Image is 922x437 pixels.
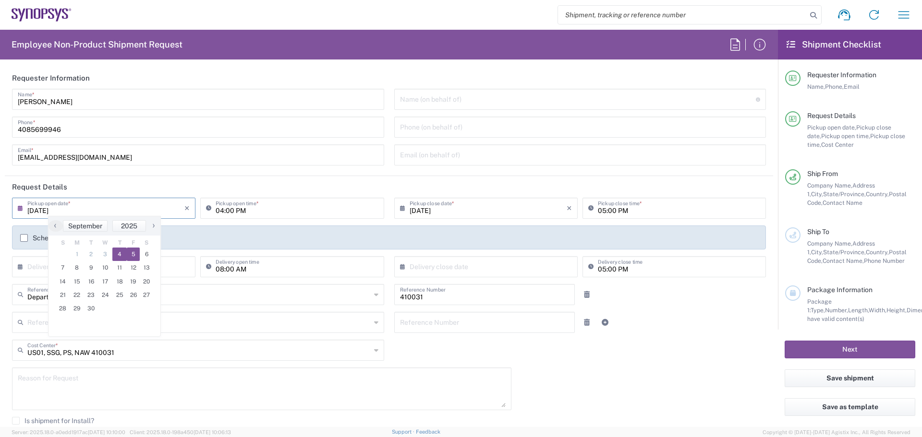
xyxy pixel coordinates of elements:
span: 20 [140,275,153,288]
span: Phone Number [864,257,905,264]
button: › [146,220,160,232]
span: Ship To [807,228,829,236]
span: Type, [811,307,825,314]
span: 21 [56,288,70,302]
span: City, [811,190,823,198]
label: Schedule pickup [20,234,84,242]
a: Remove Reference [580,316,594,329]
th: weekday [56,238,70,248]
span: Number, [825,307,848,314]
span: 13 [140,261,153,274]
span: › [146,220,161,231]
bs-datepicker-container: calendar [48,216,161,337]
span: Ship From [807,170,838,177]
span: Requester Information [807,71,876,79]
span: 6 [140,248,153,261]
span: 15 [70,275,85,288]
a: Feedback [416,429,440,435]
span: 1 [70,248,85,261]
span: 27 [140,288,153,302]
span: 2 [84,248,98,261]
th: weekday [140,238,153,248]
label: Is shipment for Install? [12,417,94,425]
button: September [63,220,108,232]
i: × [567,201,572,216]
span: Email [844,83,860,90]
h2: Request Details [12,182,67,192]
span: 17 [98,275,113,288]
span: 11 [112,261,127,274]
span: 25 [112,288,127,302]
span: Contact Name, [823,257,864,264]
button: ‹ [49,220,63,232]
span: 9 [84,261,98,274]
th: weekday [84,238,98,248]
span: Pickup open time, [821,132,870,140]
span: Phone, [825,83,844,90]
span: 4 [112,248,127,261]
h2: Employee Non-Product Shipment Request [12,39,182,50]
span: Package Information [807,286,873,294]
span: Contact Name [823,199,862,206]
span: 24 [98,288,113,302]
button: 2025 [112,220,146,232]
button: Next [785,341,915,358]
span: Height, [886,307,907,314]
span: 19 [127,275,140,288]
span: Name, [807,83,825,90]
span: Country, [866,248,889,256]
span: Copyright © [DATE]-[DATE] Agistix Inc., All Rights Reserved [763,428,910,437]
span: 5 [127,248,140,261]
span: Company Name, [807,240,852,247]
span: [DATE] 10:10:00 [88,429,125,435]
span: State/Province, [823,248,866,256]
h2: Requester Information [12,73,90,83]
a: Add Reference [598,316,612,329]
i: × [184,201,190,216]
span: 23 [84,288,98,302]
span: 14 [56,275,70,288]
span: Length, [848,307,869,314]
input: Shipment, tracking or reference number [558,6,807,24]
span: Pickup open date, [807,124,856,131]
span: Cost Center [821,141,854,148]
button: Save as template [785,398,915,416]
span: 28 [56,302,70,315]
span: Package 1: [807,298,832,314]
span: [DATE] 10:06:13 [194,429,231,435]
span: 26 [127,288,140,302]
span: ‹ [48,220,62,231]
span: 18 [112,275,127,288]
span: 22 [70,288,85,302]
span: Company Name, [807,182,852,189]
span: Client: 2025.18.0-198a450 [130,429,231,435]
th: weekday [98,238,113,248]
span: 12 [127,261,140,274]
span: 30 [84,302,98,315]
span: 10 [98,261,113,274]
span: 8 [70,261,85,274]
th: weekday [127,238,140,248]
th: weekday [112,238,127,248]
span: Country, [866,190,889,198]
span: 3 [98,248,113,261]
span: City, [811,248,823,256]
span: 2025 [121,222,137,230]
bs-datepicker-navigation-view: ​ ​ ​ [49,220,160,232]
span: 7 [56,261,70,274]
span: State/Province, [823,190,866,198]
span: 16 [84,275,98,288]
span: Width, [869,307,886,314]
h2: Shipment Checklist [787,39,881,50]
span: Request Details [807,112,856,119]
th: weekday [70,238,85,248]
span: 29 [70,302,85,315]
span: September [68,222,102,230]
button: Save shipment [785,369,915,387]
a: Remove Reference [580,288,594,301]
span: Server: 2025.18.0-a0edd1917ac [12,429,125,435]
a: Support [392,429,416,435]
